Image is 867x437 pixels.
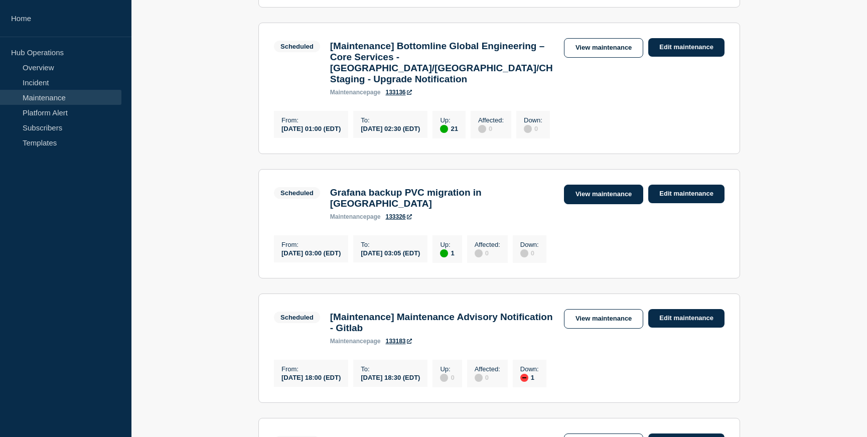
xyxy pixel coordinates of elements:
[440,125,448,133] div: up
[524,116,542,124] p: Down :
[478,125,486,133] div: disabled
[440,374,448,382] div: disabled
[361,365,420,373] p: To :
[524,124,542,133] div: 0
[361,116,420,124] p: To :
[564,185,643,204] a: View maintenance
[440,248,454,257] div: 1
[520,373,539,382] div: 1
[330,338,367,345] span: maintenance
[280,189,314,197] div: Scheduled
[524,125,532,133] div: disabled
[475,374,483,382] div: disabled
[440,249,448,257] div: up
[281,365,341,373] p: From :
[361,248,420,257] div: [DATE] 03:05 (EDT)
[330,89,367,96] span: maintenance
[281,116,341,124] p: From :
[520,365,539,373] p: Down :
[564,309,643,329] a: View maintenance
[520,374,528,382] div: down
[280,43,314,50] div: Scheduled
[520,249,528,257] div: disabled
[385,338,411,345] a: 133183
[478,124,504,133] div: 0
[281,241,341,248] p: From :
[440,365,454,373] p: Up :
[280,314,314,321] div: Scheduled
[520,241,539,248] p: Down :
[440,241,454,248] p: Up :
[440,124,458,133] div: 21
[281,248,341,257] div: [DATE] 03:00 (EDT)
[330,89,381,96] p: page
[520,248,539,257] div: 0
[475,241,500,248] p: Affected :
[648,185,725,203] a: Edit maintenance
[281,124,341,132] div: [DATE] 01:00 (EDT)
[440,373,454,382] div: 0
[281,373,341,381] div: [DATE] 18:00 (EDT)
[361,241,420,248] p: To :
[330,338,381,345] p: page
[440,116,458,124] p: Up :
[475,373,500,382] div: 0
[330,213,367,220] span: maintenance
[648,38,725,57] a: Edit maintenance
[385,89,411,96] a: 133136
[475,249,483,257] div: disabled
[478,116,504,124] p: Affected :
[330,187,554,209] h3: Grafana backup PVC migration in [GEOGRAPHIC_DATA]
[475,365,500,373] p: Affected :
[330,213,381,220] p: page
[475,248,500,257] div: 0
[330,312,554,334] h3: [Maintenance] Maintenance Advisory Notification - Gitlab
[648,309,725,328] a: Edit maintenance
[385,213,411,220] a: 133326
[564,38,643,58] a: View maintenance
[330,41,554,85] h3: [Maintenance] Bottomline Global Engineering – Core Services - [GEOGRAPHIC_DATA]/[GEOGRAPHIC_DATA]...
[361,373,420,381] div: [DATE] 18:30 (EDT)
[361,124,420,132] div: [DATE] 02:30 (EDT)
